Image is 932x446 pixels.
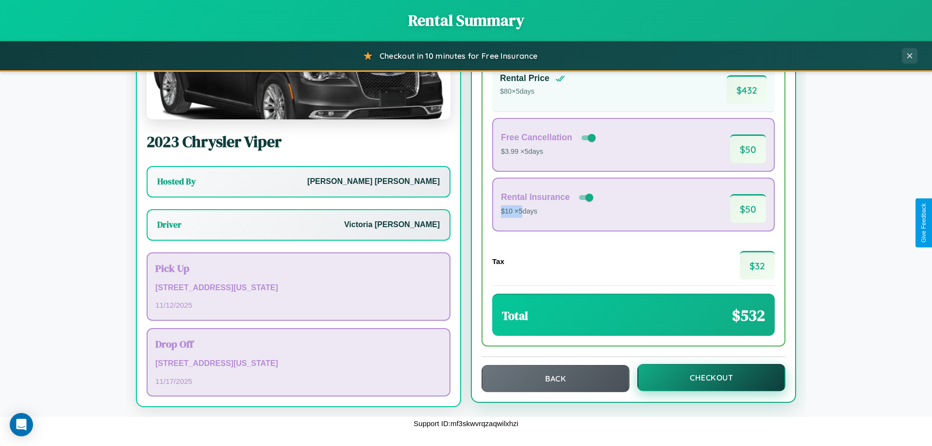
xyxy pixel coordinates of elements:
p: [STREET_ADDRESS][US_STATE] [155,281,442,295]
h3: Driver [157,219,182,231]
h3: Drop Off [155,337,442,351]
p: $ 80 × 5 days [500,85,565,98]
div: Give Feedback [920,203,927,243]
button: Back [482,365,630,392]
p: $3.99 × 5 days [501,146,598,158]
button: Checkout [637,364,785,391]
span: $ 32 [740,251,775,280]
h2: 2023 Chrysler Viper [147,131,450,152]
p: [PERSON_NAME] [PERSON_NAME] [307,175,440,189]
h4: Tax [492,257,504,265]
span: $ 432 [727,75,767,104]
div: Open Intercom Messenger [10,413,33,436]
p: [STREET_ADDRESS][US_STATE] [155,357,442,371]
span: Checkout in 10 minutes for Free Insurance [380,51,537,61]
span: $ 50 [730,194,766,223]
p: Support ID: mf3skwvrqzaqwilxhzi [414,417,518,430]
h3: Total [502,308,528,324]
h4: Free Cancellation [501,132,572,143]
h1: Rental Summary [10,10,922,31]
h4: Rental Insurance [501,192,570,202]
h3: Pick Up [155,261,442,275]
p: Victoria [PERSON_NAME] [344,218,440,232]
h3: Hosted By [157,176,196,187]
p: 11 / 17 / 2025 [155,375,442,388]
h4: Rental Price [500,73,549,83]
p: $10 × 5 days [501,205,595,218]
span: $ 50 [730,134,766,163]
p: 11 / 12 / 2025 [155,298,442,312]
span: $ 532 [732,305,765,326]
